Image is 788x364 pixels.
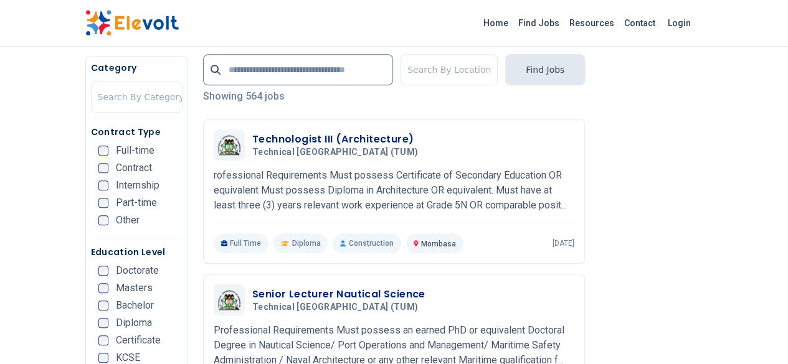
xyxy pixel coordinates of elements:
[116,163,152,173] span: Contract
[98,301,108,310] input: Bachelor
[217,134,242,155] img: Technical University of Mombasa (TUM)
[292,238,320,248] span: Diploma
[619,13,660,33] a: Contact
[98,283,108,293] input: Masters
[333,233,401,253] p: Construction
[252,302,419,313] span: Technical [GEOGRAPHIC_DATA] (TUM)
[98,146,108,156] input: Full-time
[91,126,183,138] h5: Contract Type
[85,10,179,36] img: Elevolt
[98,353,108,363] input: KCSE
[98,163,108,173] input: Contract
[91,62,183,74] h5: Category
[564,13,619,33] a: Resources
[116,301,154,310] span: Bachelor
[252,132,424,147] h3: Technologist III (Architecture)
[214,129,574,253] a: Technical University of Mombasa (TUM)Technologist III (Architecture)Technical [GEOGRAPHIC_DATA] (...
[214,168,574,213] p: rofessional Requirements Must possess Certificate of Secondary Education OR equivalent Must posse...
[513,13,564,33] a: Find Jobs
[116,180,159,190] span: Internship
[98,198,108,208] input: Part-time
[116,146,154,156] span: Full-time
[726,304,788,364] iframe: Chat Widget
[98,266,108,276] input: Doctorate
[116,335,161,345] span: Certificate
[98,215,108,225] input: Other
[98,335,108,345] input: Certificate
[214,233,269,253] p: Full Time
[116,283,153,293] span: Masters
[660,11,698,35] a: Login
[98,318,108,328] input: Diploma
[203,89,585,104] p: Showing 564 jobs
[116,198,157,208] span: Part-time
[116,266,159,276] span: Doctorate
[252,287,425,302] h3: Senior Lecturer Nautical Science
[252,147,419,158] span: Technical [GEOGRAPHIC_DATA] (TUM)
[98,180,108,190] input: Internship
[91,246,183,258] h5: Education Level
[217,289,242,310] img: Technical University of Mombasa (TUM)
[421,240,456,248] span: Mombasa
[478,13,513,33] a: Home
[116,215,140,225] span: Other
[505,54,585,85] button: Find Jobs
[116,353,140,363] span: KCSE
[553,238,574,248] p: [DATE]
[116,318,152,328] span: Diploma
